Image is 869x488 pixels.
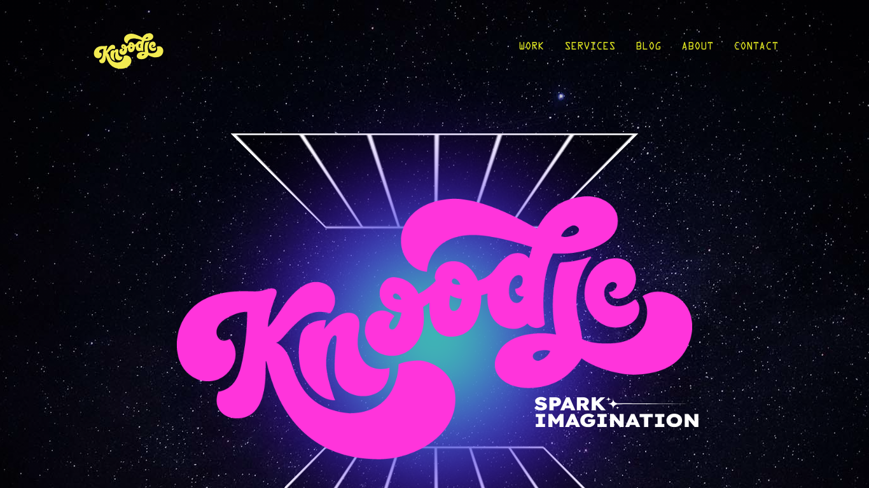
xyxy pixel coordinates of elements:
[518,20,544,79] a: Work
[636,20,661,79] a: Blog
[564,20,615,79] a: Services
[91,20,167,79] img: KnoLogo(yellow)
[681,20,713,79] a: About
[733,20,778,79] a: Contact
